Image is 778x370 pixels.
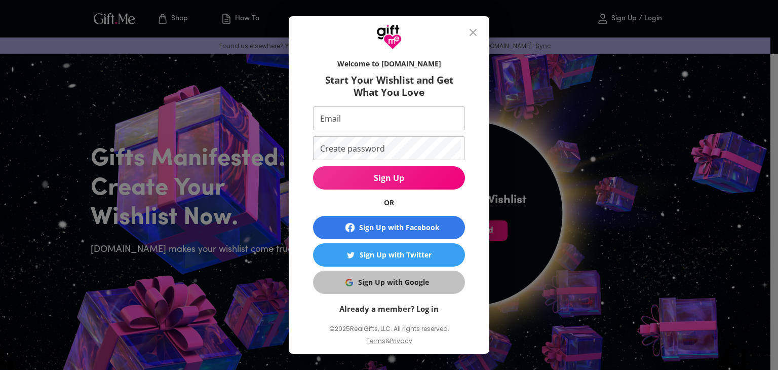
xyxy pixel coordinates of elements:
[313,198,465,208] h6: OR
[345,279,353,286] img: Sign Up with Google
[313,59,465,69] h6: Welcome to [DOMAIN_NAME]
[313,216,465,239] button: Sign Up with Facebook
[313,322,465,336] p: © 2025 RealGifts, LLC. All rights reserved.
[313,243,465,267] button: Sign Up with TwitterSign Up with Twitter
[313,271,465,294] button: Sign Up with GoogleSign Up with Google
[358,277,429,288] div: Sign Up with Google
[359,222,440,233] div: Sign Up with Facebook
[376,24,402,50] img: GiftMe Logo
[366,337,385,345] a: Terms
[461,20,485,45] button: close
[313,172,465,183] span: Sign Up
[313,74,465,98] h6: Start Your Wishlist and Get What You Love
[347,251,355,259] img: Sign Up with Twitter
[339,304,439,314] a: Already a member? Log in
[390,337,412,345] a: Privacy
[313,166,465,190] button: Sign Up
[360,249,432,261] div: Sign Up with Twitter
[385,336,390,355] p: &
